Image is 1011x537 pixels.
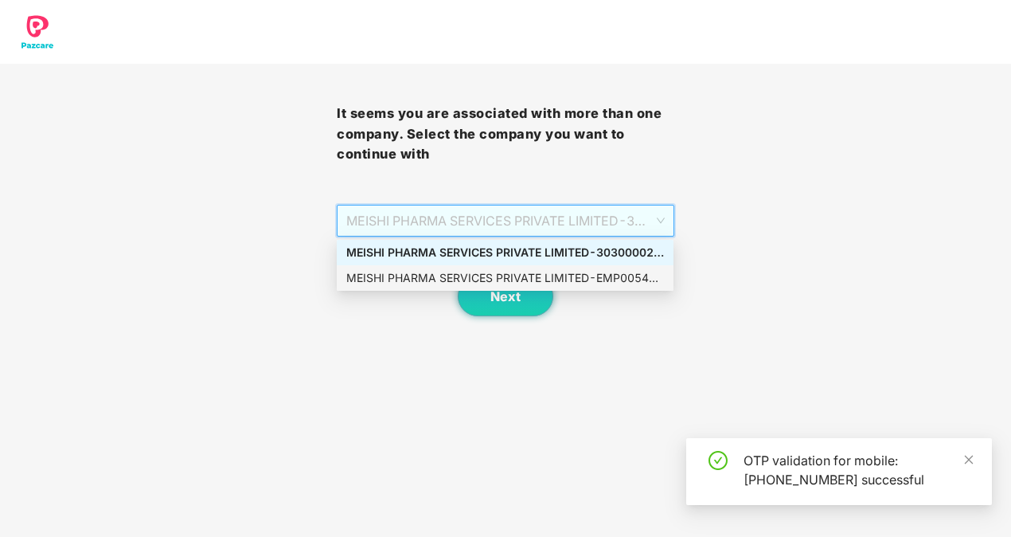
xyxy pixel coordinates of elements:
span: MEISHI PHARMA SERVICES PRIVATE LIMITED - 303000028 - ADMIN [346,206,664,236]
div: MEISHI PHARMA SERVICES PRIVATE LIMITED - EMP0054 - ADMIN [346,269,664,287]
span: Next [490,289,521,304]
div: OTP validation for mobile: [PHONE_NUMBER] successful [744,451,973,489]
button: Next [458,276,553,316]
span: check-circle [708,451,728,470]
div: MEISHI PHARMA SERVICES PRIVATE LIMITED - 303000028 - ADMIN [346,244,664,261]
span: close [963,454,974,465]
h3: It seems you are associated with more than one company. Select the company you want to continue with [337,104,673,165]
